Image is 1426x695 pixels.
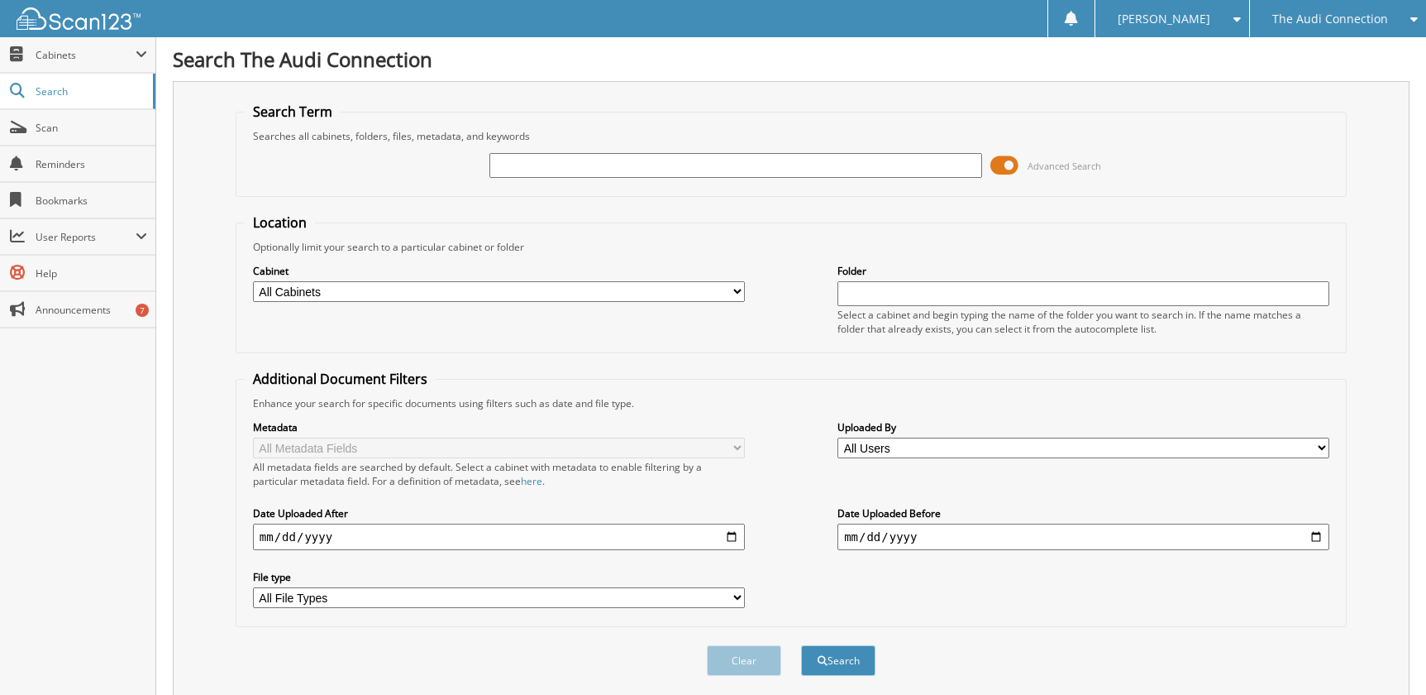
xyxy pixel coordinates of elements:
div: Enhance your search for specific documents using filters such as date and file type. [245,396,1338,410]
div: Optionally limit your search to a particular cabinet or folder [245,240,1338,254]
span: Reminders [36,157,147,171]
iframe: Chat Widget [1343,616,1426,695]
label: Uploaded By [837,420,1329,434]
label: Cabinet [253,264,745,278]
legend: Location [245,213,315,232]
div: Searches all cabinets, folders, files, metadata, and keywords [245,129,1338,143]
span: Announcements [36,303,147,317]
span: Advanced Search [1028,160,1101,172]
input: start [253,524,745,550]
span: Cabinets [36,48,136,62]
div: Select a cabinet and begin typing the name of the folder you want to search in. If the name match... [837,308,1329,336]
span: Bookmarks [36,194,147,208]
div: 7 [136,304,149,317]
img: scan123-logo-white.svg [17,7,141,30]
button: Search [801,645,875,676]
label: Date Uploaded After [253,506,745,520]
label: Date Uploaded Before [837,506,1329,520]
span: User Reports [36,230,136,244]
legend: Search Term [245,103,341,121]
span: Search [36,84,145,98]
span: Help [36,266,147,280]
div: All metadata fields are searched by default. Select a cabinet with metadata to enable filtering b... [253,460,745,488]
span: Scan [36,121,147,135]
span: [PERSON_NAME] [1118,14,1210,24]
label: Folder [837,264,1329,278]
label: Metadata [253,420,745,434]
h1: Search The Audi Connection [173,46,1409,73]
a: here [521,474,542,488]
input: end [837,524,1329,550]
span: The Audi Connection [1272,14,1388,24]
label: File type [253,570,745,584]
legend: Additional Document Filters [245,370,436,388]
button: Clear [707,645,781,676]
